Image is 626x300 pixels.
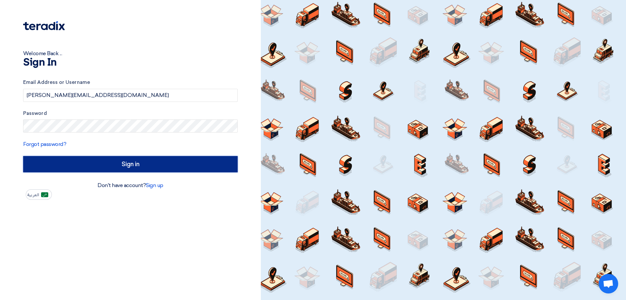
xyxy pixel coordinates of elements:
a: Forgot password? [23,141,66,147]
label: Password [23,110,238,117]
label: Email Address or Username [23,79,238,86]
h1: Sign In [23,57,238,68]
div: Don't have account? [23,182,238,189]
input: Enter your business email or username [23,89,238,102]
div: Welcome Back ... [23,50,238,57]
a: Sign up [146,182,163,188]
span: العربية [27,193,39,197]
img: ar-AR.png [41,192,48,197]
div: Open chat [599,274,618,293]
img: Teradix logo [23,21,65,30]
button: العربية [26,189,52,200]
input: Sign in [23,156,238,172]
